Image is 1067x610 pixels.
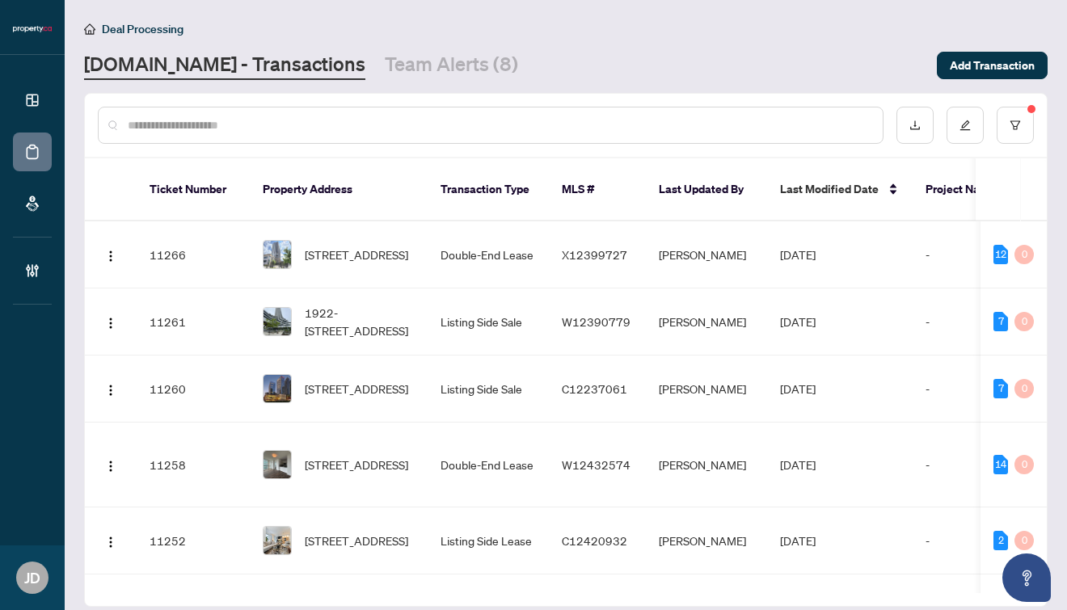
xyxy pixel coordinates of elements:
span: JD [24,566,40,589]
button: Logo [98,452,124,477]
span: [STREET_ADDRESS] [305,456,408,473]
img: thumbnail-img [264,308,291,335]
span: [DATE] [780,314,816,329]
div: 14 [993,455,1008,474]
span: C12420932 [562,533,627,548]
td: [PERSON_NAME] [646,288,767,355]
span: C12237061 [562,381,627,396]
button: download [896,107,934,144]
div: 0 [1014,312,1034,331]
span: filter [1010,120,1021,131]
div: 7 [993,379,1008,398]
div: 12 [993,245,1008,264]
td: Listing Side Sale [428,355,549,423]
div: 0 [1014,379,1034,398]
img: Logo [104,317,117,330]
td: - [913,221,1010,288]
img: thumbnail-img [264,527,291,554]
th: Property Address [250,158,428,221]
span: X12399727 [562,247,627,262]
button: Logo [98,528,124,553]
td: Listing Side Lease [428,507,549,574]
button: filter [997,107,1034,144]
span: edit [959,120,971,131]
img: Logo [104,460,117,473]
td: [PERSON_NAME] [646,507,767,574]
a: Team Alerts (8) [385,51,518,80]
div: 7 [993,312,1008,331]
th: MLS # [549,158,646,221]
span: [DATE] [780,457,816,472]
div: 0 [1014,531,1034,550]
img: Logo [104,536,117,549]
th: Last Updated By [646,158,767,221]
div: 0 [1014,245,1034,264]
th: Ticket Number [137,158,250,221]
button: edit [947,107,984,144]
td: - [913,507,1010,574]
img: Logo [104,384,117,397]
td: [PERSON_NAME] [646,355,767,423]
span: download [909,120,921,131]
span: [STREET_ADDRESS] [305,380,408,398]
button: Logo [98,309,124,334]
img: thumbnail-img [264,451,291,478]
td: 11252 [137,507,250,574]
img: logo [13,24,52,34]
span: W12432574 [562,457,630,472]
td: Double-End Lease [428,221,549,288]
td: [PERSON_NAME] [646,423,767,507]
span: W12390779 [562,314,630,329]
td: - [913,355,1010,423]
span: Deal Processing [102,22,183,36]
span: home [84,23,95,35]
span: Last Modified Date [780,180,879,198]
span: Add Transaction [950,53,1035,78]
button: Logo [98,376,124,402]
td: - [913,423,1010,507]
td: Double-End Lease [428,423,549,507]
button: Logo [98,242,124,267]
span: 1922-[STREET_ADDRESS] [305,304,415,339]
td: 11266 [137,221,250,288]
td: Listing Side Sale [428,288,549,355]
span: [DATE] [780,533,816,548]
span: [DATE] [780,381,816,396]
td: 11260 [137,355,250,423]
td: 11261 [137,288,250,355]
td: - [913,288,1010,355]
td: [PERSON_NAME] [646,221,767,288]
span: [STREET_ADDRESS] [305,246,408,263]
a: [DOMAIN_NAME] - Transactions [84,51,365,80]
button: Open asap [1002,553,1051,602]
td: 11258 [137,423,250,507]
th: Project Name [913,158,1010,221]
button: Add Transaction [937,52,1048,79]
span: [STREET_ADDRESS] [305,532,408,549]
img: Logo [104,250,117,263]
th: Transaction Type [428,158,549,221]
div: 2 [993,531,1008,550]
img: thumbnail-img [264,241,291,268]
th: Last Modified Date [767,158,913,221]
span: [DATE] [780,247,816,262]
img: thumbnail-img [264,375,291,402]
div: 0 [1014,455,1034,474]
